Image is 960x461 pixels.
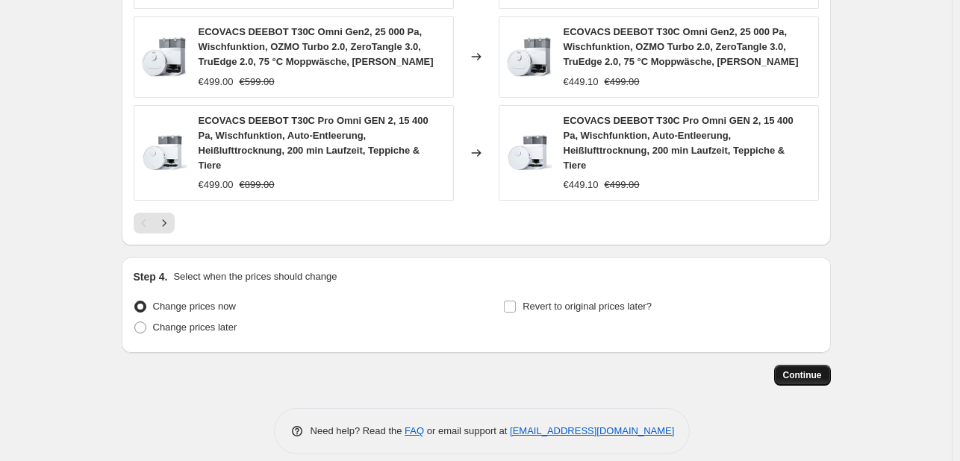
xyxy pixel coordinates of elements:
[240,75,275,90] strike: €599.00
[564,75,599,90] div: €449.10
[507,34,552,79] img: 61MlIOsEgXL_80x.jpg
[311,425,405,436] span: Need help? Read the
[173,269,337,284] p: Select when the prices should change
[774,365,831,386] button: Continue
[605,178,640,192] strike: €499.00
[199,75,234,90] div: €499.00
[142,131,187,175] img: 71yONP4uAtL_80x.jpg
[153,322,237,333] span: Change prices later
[507,131,552,175] img: 71yONP4uAtL_80x.jpg
[424,425,510,436] span: or email support at
[154,213,175,233] button: Next
[564,26,799,67] span: ECOVACS DEEBOT T30C Omni Gen2, 25 000 Pa, Wischfunktion, OZMO Turbo 2.0, ZeroTangle 3.0, TruEdge ...
[564,178,599,192] div: €449.10
[199,115,428,171] span: ECOVACS DEEBOT T30C Pro Omni GEN 2, 15 400 Pa, Wischfunktion, Auto-Entleerung, Heißlufttrocknung,...
[523,301,652,312] span: Revert to original prices later?
[605,75,640,90] strike: €499.00
[783,369,822,381] span: Continue
[564,115,794,171] span: ECOVACS DEEBOT T30C Pro Omni GEN 2, 15 400 Pa, Wischfunktion, Auto-Entleerung, Heißlufttrocknung,...
[240,178,275,192] strike: €899.00
[134,213,175,233] nav: Pagination
[510,425,674,436] a: [EMAIL_ADDRESS][DOMAIN_NAME]
[199,178,234,192] div: €499.00
[199,26,434,67] span: ECOVACS DEEBOT T30C Omni Gen2, 25 000 Pa, Wischfunktion, OZMO Turbo 2.0, ZeroTangle 3.0, TruEdge ...
[134,269,168,284] h2: Step 4.
[142,34,187,79] img: 61MlIOsEgXL_80x.jpg
[153,301,236,312] span: Change prices now
[405,425,424,436] a: FAQ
